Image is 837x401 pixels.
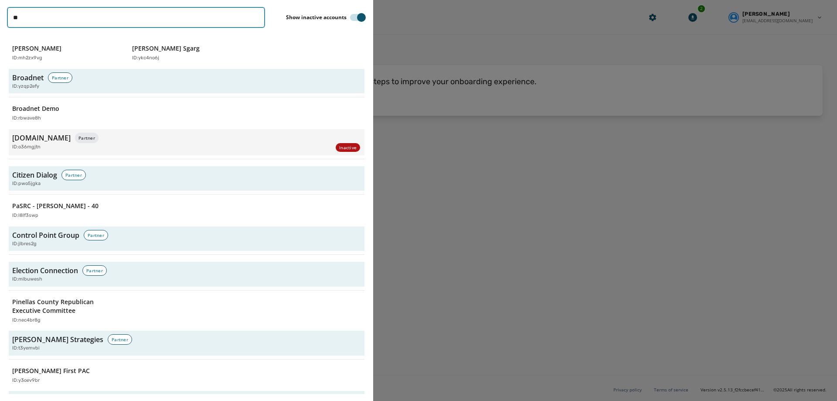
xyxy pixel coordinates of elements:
[108,334,132,345] div: Partner
[75,133,99,143] div: Partner
[12,202,99,210] p: PaSRC - [PERSON_NAME] - 40
[12,276,42,283] span: ID: mlbuwesh
[12,83,39,90] span: ID: yzqp2efy
[9,198,125,223] button: PaSRC - [PERSON_NAME] - 40ID:l8lf3swp
[61,170,86,180] div: Partner
[286,14,347,21] label: Show inactive accounts
[12,44,61,53] p: [PERSON_NAME]
[82,265,107,276] div: Partner
[336,143,360,152] div: Inactive
[9,363,125,388] button: [PERSON_NAME] First PACID:y3oev9br
[12,230,79,240] h3: Control Point Group
[132,55,159,62] p: ID: ykc4no6j
[12,115,41,122] p: ID: rbwave8h
[12,212,38,219] p: ID: l8lf3swp
[9,262,364,287] button: Election ConnectionPartnerID:mlbuwesh
[129,41,245,65] button: [PERSON_NAME] SgargID:ykc4no6j
[12,133,71,143] h3: [DOMAIN_NAME]
[132,44,200,53] p: [PERSON_NAME] Sgarg
[9,166,364,191] button: Citizen DialogPartnerID:pwo5jgka
[12,298,113,315] p: Pinellas County Republican Executive Committee
[12,334,103,345] h3: [PERSON_NAME] Strategies
[12,55,42,62] p: ID: mh2zx9vg
[9,129,364,155] button: [DOMAIN_NAME]PartnerID:o36mgjtnInactive
[12,377,40,384] p: ID: y3oev9br
[12,170,57,180] h3: Citizen Dialog
[84,230,108,240] div: Partner
[12,345,40,352] span: ID: t3yemvbi
[9,101,125,126] button: Broadnet DemoID:rbwave8h
[9,294,125,328] button: Pinellas County Republican Executive CommitteeID:nec4br8g
[12,104,59,113] p: Broadnet Demo
[12,180,41,188] span: ID: pwo5jgka
[9,226,364,251] button: Control Point GroupPartnerID:jlbres2g
[12,72,44,83] h3: Broadnet
[12,144,41,151] span: ID: o36mgjtn
[9,69,364,94] button: BroadnetPartnerID:yzqp2efy
[12,317,41,324] p: ID: nec4br8g
[48,72,72,83] div: Partner
[12,367,90,375] p: [PERSON_NAME] First PAC
[12,265,78,276] h3: Election Connection
[12,240,37,248] span: ID: jlbres2g
[9,331,364,356] button: [PERSON_NAME] StrategiesPartnerID:t3yemvbi
[9,41,125,65] button: [PERSON_NAME]ID:mh2zx9vg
